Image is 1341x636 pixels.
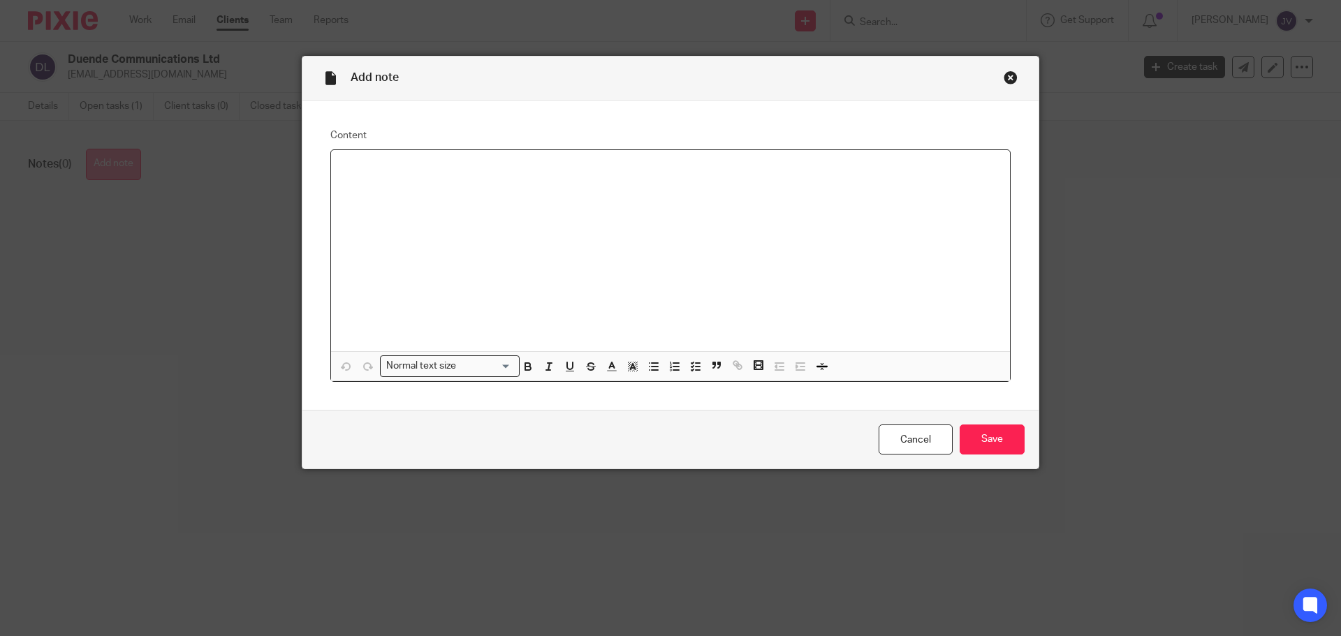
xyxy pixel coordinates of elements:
[351,72,399,83] span: Add note
[960,424,1025,454] input: Save
[380,355,520,377] div: Search for option
[330,128,1011,142] label: Content
[461,359,511,374] input: Search for option
[879,424,953,454] a: Cancel
[383,359,460,374] span: Normal text size
[1004,71,1018,84] div: Close this dialog window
